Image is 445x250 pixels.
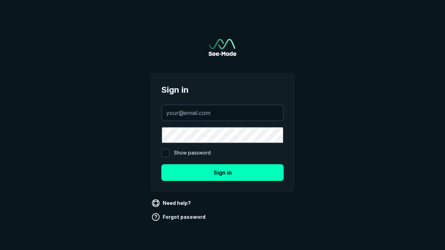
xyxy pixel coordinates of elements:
[161,84,284,96] span: Sign in
[162,105,283,120] input: your@email.com
[150,211,208,223] a: Forgot password
[150,198,194,209] a: Need help?
[209,39,236,56] img: See-Mode Logo
[209,39,236,56] a: Go to sign in
[174,149,211,157] span: Show password
[161,164,284,181] button: Sign in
